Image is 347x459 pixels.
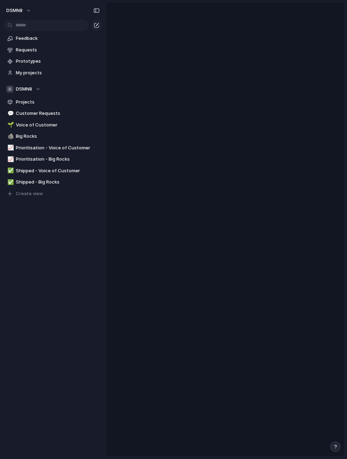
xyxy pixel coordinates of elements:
[16,46,100,54] span: Requests
[6,122,13,129] button: 🌱
[16,122,100,129] span: Voice of Customer
[7,132,12,141] div: 🪨
[16,144,100,151] span: Prioritisation - Voice of Customer
[4,177,102,187] a: ✅Shipped - Big Rocks
[4,68,102,78] a: My projects
[7,110,12,118] div: 💬
[6,7,23,14] span: DSMN8
[16,190,43,197] span: Create view
[16,167,100,174] span: Shipped - Voice of Customer
[4,33,102,44] a: Feedback
[7,121,12,129] div: 🌱
[6,133,13,140] button: 🪨
[4,143,102,153] a: 📈Prioritisation - Voice of Customer
[16,58,100,65] span: Prototypes
[4,108,102,119] a: 💬Customer Requests
[16,179,100,186] span: Shipped - Big Rocks
[4,56,102,67] a: Prototypes
[3,5,35,16] button: DSMN8
[4,97,102,107] a: Projects
[4,188,102,199] button: Create view
[7,155,12,163] div: 📈
[16,99,100,106] span: Projects
[6,167,13,174] button: ✅
[6,144,13,151] button: 📈
[16,35,100,42] span: Feedback
[7,178,12,186] div: ✅
[4,120,102,130] a: 🌱Voice of Customer
[7,167,12,175] div: ✅
[4,154,102,165] a: 📈Prioritisation - Big Rocks
[4,84,102,94] button: DSMN8
[4,45,102,55] a: Requests
[6,110,13,117] button: 💬
[16,133,100,140] span: Big Rocks
[16,110,100,117] span: Customer Requests
[6,179,13,186] button: ✅
[16,69,100,76] span: My projects
[4,166,102,176] a: ✅Shipped - Voice of Customer
[7,144,12,152] div: 📈
[16,86,32,93] span: DSMN8
[6,156,13,163] button: 📈
[4,131,102,142] a: 🪨Big Rocks
[16,156,100,163] span: Prioritisation - Big Rocks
